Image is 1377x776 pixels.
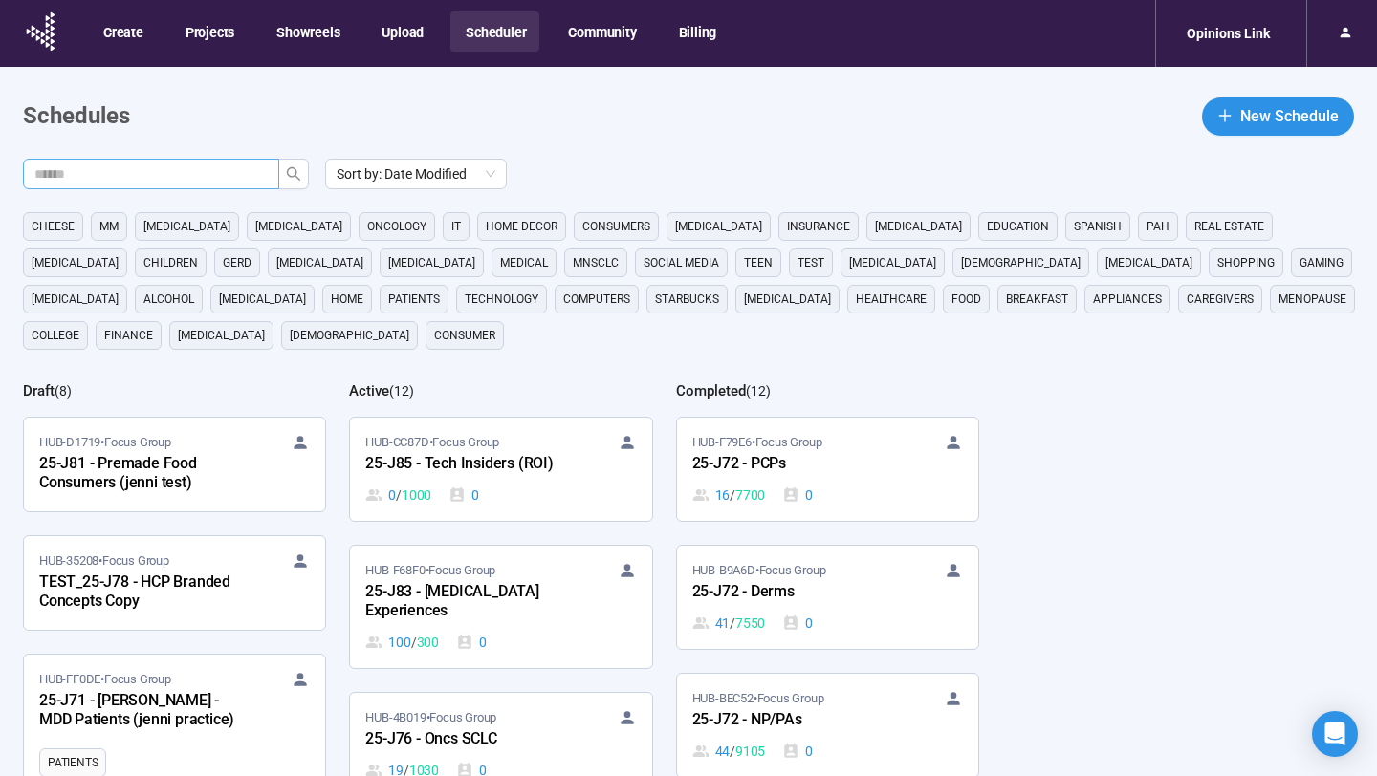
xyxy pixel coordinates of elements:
div: 0 [456,632,487,653]
span: / [411,632,417,653]
span: / [396,485,402,506]
span: Patients [388,290,440,309]
span: finance [104,326,153,345]
div: TEST_25-J78 - HCP Branded Concepts Copy [39,571,250,614]
span: plus [1217,108,1233,123]
span: GERD [223,253,251,272]
span: Patients [48,753,98,772]
span: [MEDICAL_DATA] [32,253,119,272]
span: / [730,485,735,506]
button: Projects [170,11,248,52]
button: search [278,159,309,189]
span: [MEDICAL_DATA] [255,217,342,236]
span: [MEDICAL_DATA] [675,217,762,236]
button: plusNew Schedule [1202,97,1354,136]
div: 25-J81 - Premade Food Consumers (jenni test) [39,452,250,496]
span: HUB-CC87D • Focus Group [365,433,499,452]
span: social media [644,253,719,272]
span: 9105 [735,741,765,762]
span: / [730,613,735,634]
button: Community [553,11,649,52]
span: [MEDICAL_DATA] [849,253,936,272]
h2: Draft [23,382,55,399]
span: Test [798,253,824,272]
div: Open Intercom Messenger [1312,711,1358,757]
div: 25-J72 - Derms [692,580,903,605]
div: 25-J72 - NP/PAs [692,708,903,733]
span: HUB-B9A6D • Focus Group [692,561,826,580]
div: 0 [782,613,813,634]
span: [MEDICAL_DATA] [276,253,363,272]
span: HUB-BEC52 • Focus Group [692,689,824,708]
div: 25-J83 - [MEDICAL_DATA] Experiences [365,580,576,624]
span: Insurance [787,217,850,236]
span: 7550 [735,613,765,634]
a: HUB-35208•Focus GroupTEST_25-J78 - HCP Branded Concepts Copy [24,536,325,630]
span: cheese [32,217,75,236]
span: New Schedule [1240,104,1339,128]
span: consumers [582,217,650,236]
button: Upload [366,11,437,52]
div: 0 [782,741,813,762]
span: [MEDICAL_DATA] [178,326,265,345]
h1: Schedules [23,98,130,135]
span: consumer [434,326,495,345]
span: Sort by: Date Modified [337,160,495,188]
span: [MEDICAL_DATA] [1105,253,1192,272]
div: 25-J72 - PCPs [692,452,903,477]
span: technology [465,290,538,309]
span: [MEDICAL_DATA] [875,217,962,236]
span: ( 8 ) [55,383,72,399]
span: breakfast [1006,290,1068,309]
span: gaming [1300,253,1344,272]
span: it [451,217,461,236]
span: caregivers [1187,290,1254,309]
span: Spanish [1074,217,1122,236]
span: [MEDICAL_DATA] [219,290,306,309]
span: [MEDICAL_DATA] [744,290,831,309]
span: Teen [744,253,773,272]
span: HUB-F79E6 • Focus Group [692,433,822,452]
div: 25-J85 - Tech Insiders (ROI) [365,452,576,477]
span: healthcare [856,290,927,309]
span: medical [500,253,548,272]
span: PAH [1147,217,1169,236]
div: 0 [448,485,479,506]
span: starbucks [655,290,719,309]
span: [MEDICAL_DATA] [143,217,230,236]
div: 25-J76 - Oncs SCLC [365,727,576,752]
span: HUB-FF0DE • Focus Group [39,670,171,689]
span: HUB-4B019 • Focus Group [365,708,496,727]
span: 300 [417,632,439,653]
span: / [730,741,735,762]
h2: Active [349,382,389,399]
span: children [143,253,198,272]
span: [DEMOGRAPHIC_DATA] [290,326,409,345]
span: ( 12 ) [746,383,771,399]
button: Billing [664,11,731,52]
div: 100 [365,632,439,653]
div: 0 [782,485,813,506]
span: [MEDICAL_DATA] [388,253,475,272]
span: oncology [367,217,426,236]
span: HUB-35208 • Focus Group [39,551,169,571]
button: Scheduler [450,11,539,52]
span: menopause [1279,290,1346,309]
span: appliances [1093,290,1162,309]
span: alcohol [143,290,194,309]
span: mnsclc [573,253,619,272]
div: 16 [692,485,766,506]
div: 44 [692,741,766,762]
span: home [331,290,363,309]
span: HUB-D1719 • Focus Group [39,433,171,452]
a: HUB-D1719•Focus Group25-J81 - Premade Food Consumers (jenni test) [24,418,325,511]
span: computers [563,290,630,309]
div: Opinions Link [1175,15,1281,52]
span: 7700 [735,485,765,506]
div: 25-J71 - [PERSON_NAME] - MDD Patients (jenni practice) [39,689,250,733]
span: college [32,326,79,345]
a: HUB-CC87D•Focus Group25-J85 - Tech Insiders (ROI)0 / 10000 [350,418,651,521]
button: Create [88,11,157,52]
h2: Completed [676,382,746,399]
span: Food [951,290,981,309]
